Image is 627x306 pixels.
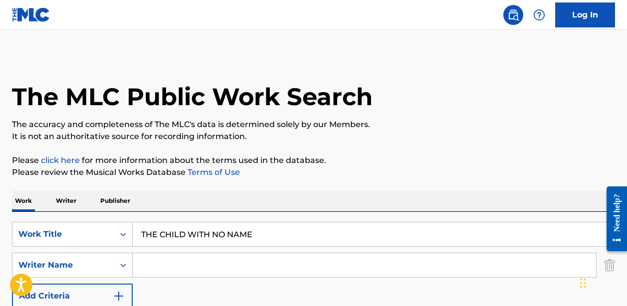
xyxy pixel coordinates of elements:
[12,154,615,166] p: Please for more information about the terms used in the database.
[12,7,50,22] img: MLC Logo
[533,9,545,21] img: help
[555,2,615,27] a: Log In
[12,166,615,178] p: Please review the Musical Works Database
[18,228,108,240] div: Work Title
[529,5,549,25] div: Help
[41,155,80,165] a: click here
[577,258,627,306] iframe: Chat Widget
[507,9,519,21] img: search
[53,190,79,211] p: Writer
[113,290,125,302] img: 9d2ae6d4665cec9f34b9.svg
[12,131,615,143] p: It is not an authoritative source for recording information.
[12,190,35,211] p: Work
[503,5,523,25] a: Public Search
[18,259,108,271] div: Writer Name
[97,190,133,211] p: Publisher
[12,119,615,131] p: The accuracy and completeness of The MLC's data is determined solely by our Members.
[12,82,373,112] h1: The MLC Public Work Search
[186,167,240,177] a: Terms of Use
[580,268,586,298] div: Drag
[599,176,627,262] iframe: Resource Center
